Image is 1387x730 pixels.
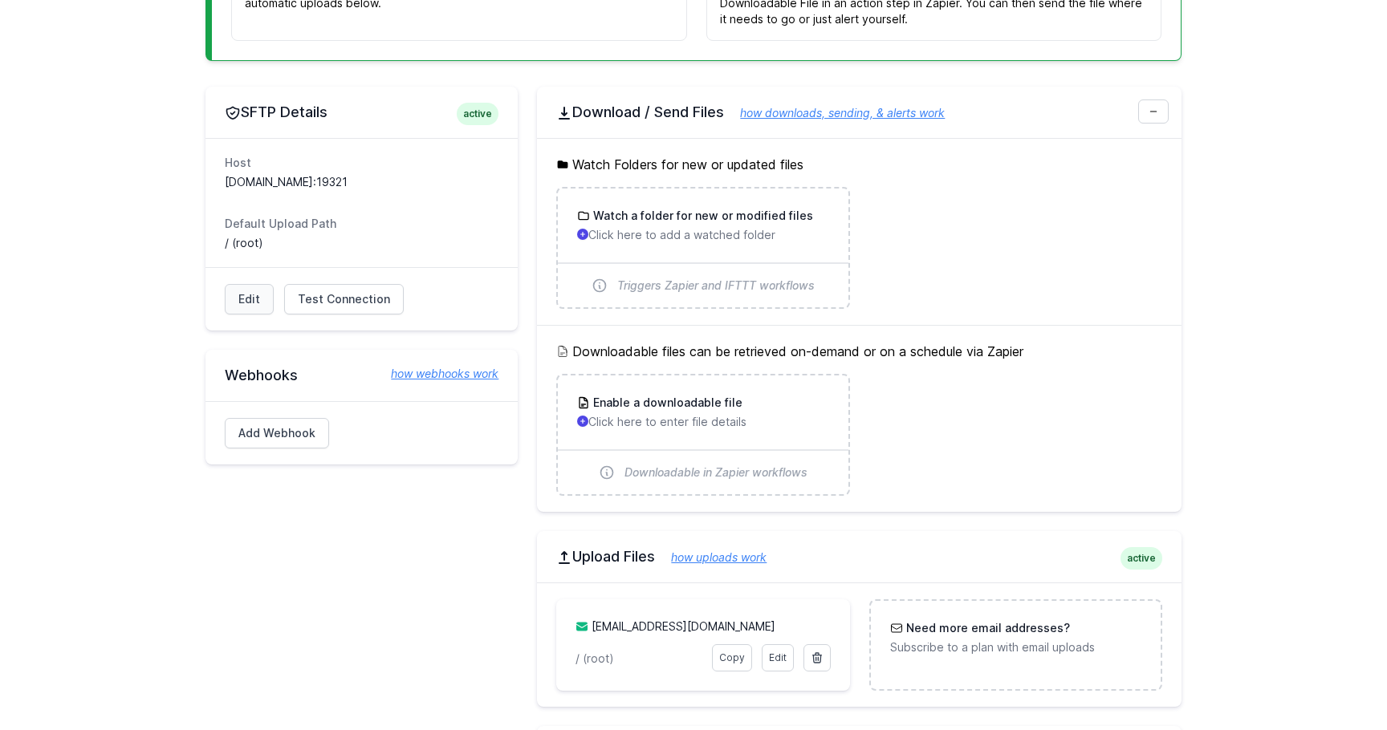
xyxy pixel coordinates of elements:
a: how downloads, sending, & alerts work [724,106,945,120]
p: Click here to add a watched folder [577,227,828,243]
a: Test Connection [284,284,404,314]
h5: Downloadable files can be retrieved on-demand or on a schedule via Zapier [556,342,1162,361]
h2: Webhooks [225,366,498,385]
a: Copy [712,644,752,671]
span: Test Connection [298,291,390,307]
a: Edit [225,284,274,314]
span: active [1121,547,1162,570]
a: Enable a downloadable file Click here to enter file details Downloadable in Zapier workflows [558,375,848,494]
dt: Host [225,155,498,171]
a: Watch a folder for new or modified files Click here to add a watched folder Triggers Zapier and I... [558,189,848,307]
h2: Upload Files [556,547,1162,566]
dt: Default Upload Path [225,216,498,232]
dd: / (root) [225,235,498,251]
a: Need more email addresses? Subscribe to a plan with email uploads [871,601,1161,675]
span: active [457,103,498,125]
p: / (root) [576,651,702,667]
span: Downloadable in Zapier workflows [624,464,807,481]
a: how webhooks work [375,366,498,382]
h2: Download / Send Files [556,103,1162,122]
span: Triggers Zapier and IFTTT workflows [617,278,815,294]
iframe: Drift Widget Chat Controller [1307,650,1368,711]
a: Add Webhook [225,418,329,448]
a: [EMAIL_ADDRESS][DOMAIN_NAME] [592,619,775,633]
dd: [DOMAIN_NAME]:19321 [225,174,498,190]
h3: Enable a downloadable file [590,395,742,411]
p: Click here to enter file details [577,414,828,430]
p: Subscribe to a plan with email uploads [890,639,1141,655]
h2: SFTP Details [225,103,498,122]
h3: Watch a folder for new or modified files [590,208,813,224]
a: Edit [762,644,794,671]
h5: Watch Folders for new or updated files [556,155,1162,174]
a: how uploads work [655,550,767,564]
h3: Need more email addresses? [903,620,1070,636]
